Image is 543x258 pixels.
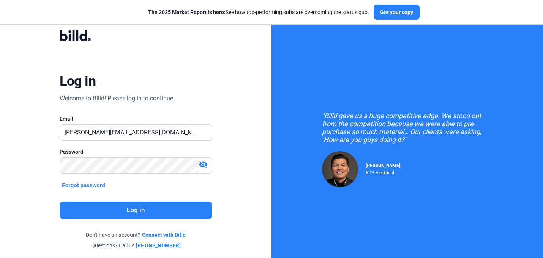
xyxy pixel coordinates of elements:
mat-icon: visibility_off [199,160,208,169]
button: Get your copy [374,5,420,20]
button: Forgot password [60,181,107,189]
div: See how top-performing subs are overcoming the status quo. [148,8,369,16]
button: Log in [60,202,212,219]
span: The 2025 Market Report is here: [148,9,226,15]
a: [PHONE_NUMBER] [136,242,181,249]
div: Questions? Call us [60,242,212,249]
a: Connect with Billd [142,231,186,239]
div: Password [60,148,212,156]
span: [PERSON_NAME] [366,163,400,168]
div: Email [60,115,212,123]
img: Raul Pacheco [322,151,358,187]
div: Log in [60,73,96,89]
div: RDP Electrical [366,168,400,175]
div: Welcome to Billd! Please log in to continue. [60,94,175,103]
div: "Billd gave us a huge competitive edge. We stood out from the competition because we were able to... [322,112,493,144]
div: Don't have an account? [60,231,212,239]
